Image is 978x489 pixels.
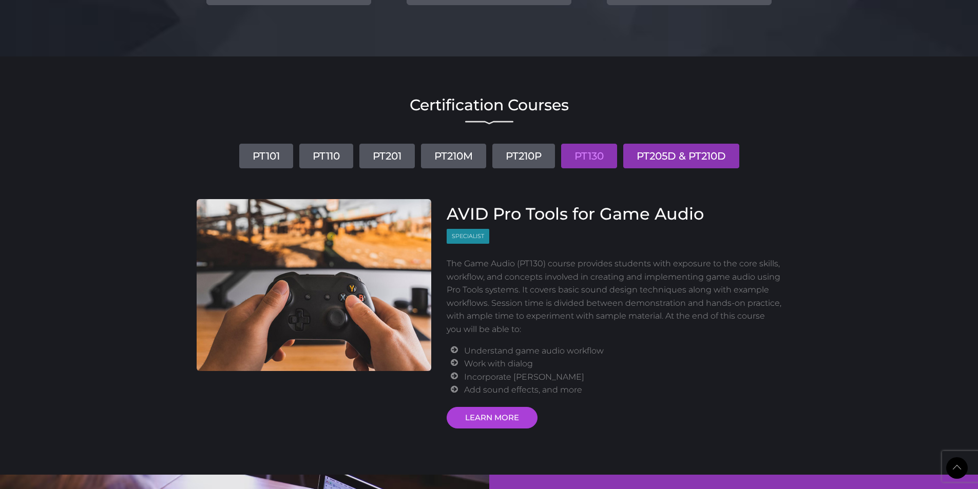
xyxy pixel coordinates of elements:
a: PT210M [421,144,486,168]
h2: Certification Courses [197,97,782,113]
a: Back to Top [946,457,968,479]
li: Add sound effects, and more [464,383,781,397]
li: Incorporate [PERSON_NAME] [464,370,781,384]
p: The Game Audio (PT130) course provides students with exposure to the core skills, workflow, and c... [447,257,782,336]
a: PT130 [561,144,617,168]
a: PT201 [359,144,415,168]
img: decorative line [465,121,513,125]
a: LEARN MORE [447,407,538,428]
a: PT210P [492,144,555,168]
h3: AVID Pro Tools for Game Audio [447,204,782,224]
span: Specialist [447,229,489,244]
a: PT205D & PT210D [623,144,739,168]
a: PT101 [239,144,293,168]
a: PT110 [299,144,353,168]
img: AVID Pro Tools for Game Audio Course [197,199,432,371]
li: Understand game audio workflow [464,344,781,358]
li: Work with dialog [464,357,781,370]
